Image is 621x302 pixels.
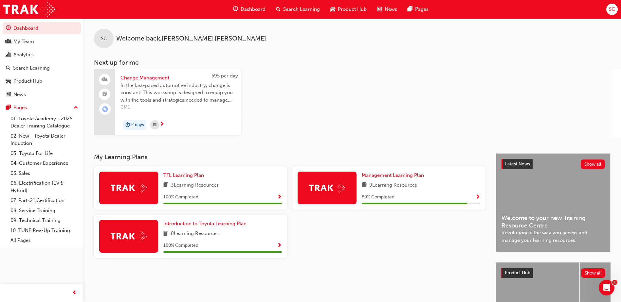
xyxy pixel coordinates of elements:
[362,181,367,190] span: book-icon
[131,121,144,129] span: 2 days
[3,22,81,34] a: Dashboard
[6,92,11,98] span: news-icon
[8,226,81,236] a: 10. TUNE Rev-Up Training
[505,161,530,167] span: Latest News
[277,193,282,201] button: Show Progress
[13,104,27,111] div: Pages
[8,235,81,245] a: All Pages
[163,193,198,201] span: 100 % Completed
[3,89,81,101] a: News
[163,230,168,238] span: book-icon
[338,6,367,13] span: Product Hub
[501,268,605,278] a: Product HubShow all
[111,183,147,193] img: Trak
[505,270,530,276] span: Product Hub
[101,35,107,42] span: SC
[72,289,77,297] span: prev-icon
[271,3,325,16] a: search-iconSearch Learning
[6,65,10,71] span: search-icon
[83,59,621,66] h3: Next up for me
[385,6,397,13] span: News
[377,5,382,13] span: news-icon
[369,181,417,190] span: 9 Learning Resources
[3,102,81,114] button: Pages
[6,52,11,58] span: chart-icon
[283,6,320,13] span: Search Learning
[8,131,81,148] a: 02. New - Toyota Dealer Induction
[309,183,345,193] img: Trak
[502,214,605,229] span: Welcome to your new Training Resource Centre
[125,121,130,129] span: duration-icon
[606,4,618,15] button: SC
[13,77,42,85] div: Product Hub
[13,64,50,72] div: Search Learning
[120,74,236,82] span: Change Management
[372,3,402,16] a: news-iconNews
[6,39,11,45] span: people-icon
[163,172,207,179] a: TFL Learning Plan
[6,25,11,31] span: guage-icon
[408,5,412,13] span: pages-icon
[8,215,81,226] a: 09. Technical Training
[362,172,427,179] a: Management Learning Plan
[277,242,282,250] button: Show Progress
[8,195,81,206] a: 07. Parts21 Certification
[3,21,81,102] button: DashboardMy TeamAnalyticsSearch LearningProduct HubNews
[171,230,219,238] span: 8 Learning Resources
[102,75,107,84] span: people-icon
[233,5,238,13] span: guage-icon
[8,168,81,178] a: 05. Sales
[3,75,81,87] a: Product Hub
[8,148,81,159] a: 03. Toyota For Life
[163,220,249,227] a: Introduction to Toyota Learning Plan
[102,90,107,99] span: booktick-icon
[3,2,55,17] img: Trak
[362,193,394,201] span: 89 % Completed
[94,69,241,135] a: 595 per dayChange ManagementIn the fast-paced automotive industry, change is constant. This works...
[120,82,236,104] span: In the fast-paced automotive industry, change is constant. This workshop is designed to equip you...
[609,6,615,13] span: SC
[3,62,81,74] a: Search Learning
[153,121,156,129] span: calendar-icon
[502,159,605,169] a: Latest NewsShow all
[475,193,480,201] button: Show Progress
[325,3,372,16] a: car-iconProduct Hub
[496,153,611,252] a: Latest NewsShow allWelcome to your new Training Resource CentreRevolutionise the way you access a...
[8,178,81,195] a: 06. Electrification (EV & Hybrid)
[330,5,335,13] span: car-icon
[6,105,11,111] span: pages-icon
[102,106,108,112] span: learningRecordVerb_ENROLL-icon
[228,3,271,16] a: guage-iconDashboard
[116,35,266,42] span: Welcome back , [PERSON_NAME] [PERSON_NAME]
[612,280,617,285] span: 1
[111,231,147,241] img: Trak
[159,122,164,127] span: next-icon
[3,49,81,61] a: Analytics
[8,158,81,168] a: 04. Customer Experience
[163,221,247,226] span: Introduction to Toyota Learning Plan
[502,229,605,244] span: Revolutionise the way you access and manage your learning resources.
[581,268,606,278] button: Show all
[163,181,168,190] span: book-icon
[163,242,198,249] span: 100 % Completed
[276,5,281,13] span: search-icon
[163,172,204,178] span: TFL Learning Plan
[277,194,282,200] span: Show Progress
[6,78,11,84] span: car-icon
[211,73,238,79] span: 595 per day
[8,114,81,131] a: 01. Toyota Academy - 2025 Dealer Training Catalogue
[415,6,429,13] span: Pages
[8,206,81,216] a: 08. Service Training
[13,51,34,59] div: Analytics
[599,280,614,295] iframe: Intercom live chat
[74,104,78,112] span: up-icon
[241,6,265,13] span: Dashboard
[581,159,605,169] button: Show all
[402,3,434,16] a: pages-iconPages
[94,153,485,161] h3: My Learning Plans
[13,91,26,98] div: News
[362,172,424,178] span: Management Learning Plan
[120,104,236,111] span: CM1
